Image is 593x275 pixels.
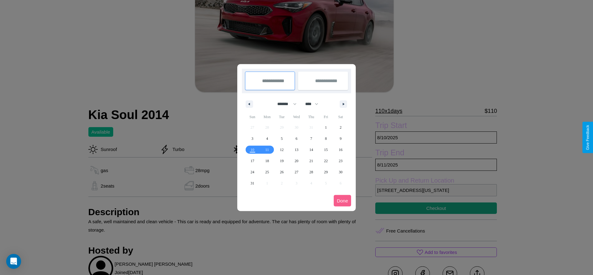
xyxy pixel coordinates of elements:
span: Fri [319,112,333,122]
button: 23 [333,155,348,166]
span: Sat [333,112,348,122]
button: 27 [289,166,304,178]
button: 12 [274,144,289,155]
span: 17 [251,155,254,166]
span: Sun [245,112,260,122]
span: 18 [265,155,269,166]
span: 7 [310,133,312,144]
button: 22 [319,155,333,166]
button: 4 [260,133,274,144]
button: 11 [260,144,274,155]
button: 24 [245,166,260,178]
button: 6 [289,133,304,144]
span: Thu [304,112,319,122]
span: 24 [251,166,254,178]
span: 10 [251,144,254,155]
button: 16 [333,144,348,155]
button: 8 [319,133,333,144]
span: 12 [280,144,284,155]
span: 8 [325,133,327,144]
span: 23 [339,155,342,166]
span: 20 [295,155,298,166]
button: 9 [333,133,348,144]
span: Wed [289,112,304,122]
span: 31 [251,178,254,189]
span: 28 [309,166,313,178]
button: 13 [289,144,304,155]
button: 2 [333,122,348,133]
div: Give Feedback [586,125,590,150]
span: Mon [260,112,274,122]
span: 26 [280,166,284,178]
span: 6 [296,133,297,144]
span: 4 [266,133,268,144]
span: 3 [252,133,253,144]
div: Open Intercom Messenger [6,254,21,269]
span: 2 [340,122,341,133]
button: 20 [289,155,304,166]
span: 1 [325,122,327,133]
button: 14 [304,144,319,155]
button: 1 [319,122,333,133]
span: 27 [295,166,298,178]
button: 5 [274,133,289,144]
span: 11 [265,144,269,155]
button: 10 [245,144,260,155]
span: 22 [324,155,328,166]
button: 3 [245,133,260,144]
span: 19 [280,155,284,166]
button: 28 [304,166,319,178]
button: 26 [274,166,289,178]
button: 31 [245,178,260,189]
span: 29 [324,166,328,178]
span: 5 [281,133,283,144]
button: 17 [245,155,260,166]
button: 7 [304,133,319,144]
button: 25 [260,166,274,178]
button: 30 [333,166,348,178]
button: 21 [304,155,319,166]
span: 16 [339,144,342,155]
span: Tue [274,112,289,122]
span: 30 [339,166,342,178]
button: 29 [319,166,333,178]
span: 21 [309,155,313,166]
button: Done [334,195,351,206]
span: 9 [340,133,341,144]
button: 18 [260,155,274,166]
button: 15 [319,144,333,155]
span: 25 [265,166,269,178]
span: 13 [295,144,298,155]
span: 14 [309,144,313,155]
button: 19 [274,155,289,166]
span: 15 [324,144,328,155]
